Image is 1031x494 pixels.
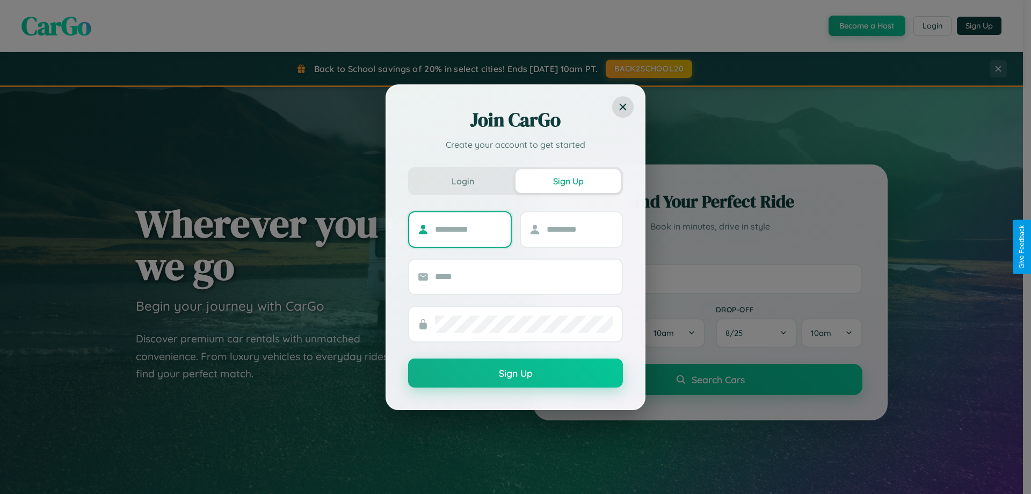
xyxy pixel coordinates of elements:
[408,138,623,151] p: Create your account to get started
[515,169,621,193] button: Sign Up
[408,359,623,388] button: Sign Up
[1018,225,1026,269] div: Give Feedback
[410,169,515,193] button: Login
[408,107,623,133] h2: Join CarGo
